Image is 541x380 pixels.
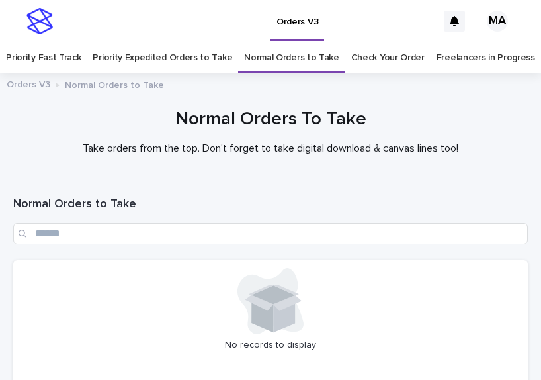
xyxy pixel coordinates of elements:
a: Check Your Order [351,42,425,73]
div: MA [487,11,508,32]
a: Normal Orders to Take [244,42,339,73]
a: Priority Fast Track [6,42,81,73]
p: Take orders from the top. Don't forget to take digital download & canvas lines too! [13,142,528,155]
input: Search [13,223,528,244]
p: Normal Orders to Take [65,77,164,91]
h1: Normal Orders to Take [13,197,528,213]
h1: Normal Orders To Take [13,107,528,132]
a: Orders V3 [7,76,50,91]
p: No records to display [21,340,520,351]
a: Freelancers in Progress [437,42,535,73]
img: stacker-logo-s-only.png [26,8,53,34]
a: Priority Expedited Orders to Take [93,42,232,73]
